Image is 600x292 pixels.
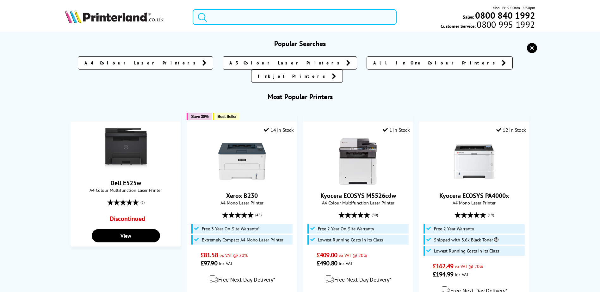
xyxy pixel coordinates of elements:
img: Kyocera ECOSYS M5526cdw [334,138,382,185]
a: Xerox B230 [218,180,266,186]
b: 0800 840 1992 [475,9,535,21]
img: Kyocera ECOSYS PA4000x [450,138,498,185]
span: A3 Colour Laser Printers [229,60,343,66]
a: All In One Colour Printers [367,56,513,70]
a: A4 Colour Laser Printers [78,56,213,70]
a: Kyocera ECOSYS M5526cdw [320,192,396,200]
span: A4 Mono Laser Printer [190,200,294,206]
a: Dell E525w [110,179,141,187]
span: £194.99 [433,270,453,278]
img: Xerox B230 [218,138,266,185]
span: A4 Mono Laser Printer [422,200,526,206]
span: £81.58 [201,251,218,259]
div: modal_delivery [306,271,410,288]
div: modal_delivery [190,271,294,288]
a: 0800 840 1992 [474,12,535,18]
span: All In One Colour Printers [373,60,498,66]
span: inc VAT [339,260,353,266]
span: £162.49 [433,262,453,270]
span: Inkjet Printers [258,73,329,79]
span: A4 Colour Laser Printers [84,60,199,66]
a: A3 Colour Laser Printers [223,56,357,70]
span: Best Seller [217,114,237,119]
div: 1 In Stock [383,127,410,133]
img: Printerland Logo [65,9,164,23]
a: Kyocera ECOSYS PA4000x [439,192,509,200]
a: Inkjet Printers [251,70,343,83]
img: Dell E525w [102,125,150,173]
div: 12 In Stock [496,127,526,133]
span: £97.90 [201,259,217,267]
span: (48) [255,209,262,221]
div: Discontinued [84,215,167,226]
span: Free 3 Year On-Site Warranty* [202,226,260,231]
div: 14 In Stock [264,127,294,133]
a: Kyocera ECOSYS PA4000x [450,180,498,186]
span: Mon - Fri 9:00am - 5:30pm [493,5,535,11]
span: ex VAT @ 20% [455,263,483,269]
span: A4 Colour Multifunction Laser Printer [306,200,410,206]
span: Save 38% [191,114,208,119]
span: 0800 995 1992 [476,21,535,27]
span: (80) [372,209,378,221]
a: Dell E525w [102,167,150,174]
span: Lowest Running Costs in its Class [434,248,499,253]
span: ex VAT @ 20% [220,252,248,258]
span: inc VAT [219,260,233,266]
span: £490.80 [317,259,337,267]
span: Lowest Running Costs in its Class [318,237,383,242]
button: Best Seller [213,113,240,120]
h3: Popular Searches [65,39,535,48]
span: inc VAT [455,271,469,277]
span: (3) [140,196,145,208]
span: Free 2 Year Warranty [434,226,474,231]
a: View [92,229,160,242]
span: Sales: [463,14,474,20]
span: Free 2 Year On-Site Warranty [318,226,374,231]
span: ex VAT @ 20% [339,252,367,258]
span: £409.00 [317,251,337,259]
span: (19) [488,209,494,221]
a: Printerland Logo [65,9,185,25]
input: Search product or brand [193,9,397,25]
span: A4 Colour Multifunction Laser Printer [74,187,177,193]
h3: Most Popular Printers [65,92,535,101]
a: Xerox B230 [226,192,258,200]
button: Save 38% [187,113,212,120]
span: Shipped with 3.6k Black Toner [434,237,498,242]
span: Extremely Compact A4 Mono Laser Printer [202,237,283,242]
a: Kyocera ECOSYS M5526cdw [334,180,382,186]
span: Customer Service: [441,21,535,29]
